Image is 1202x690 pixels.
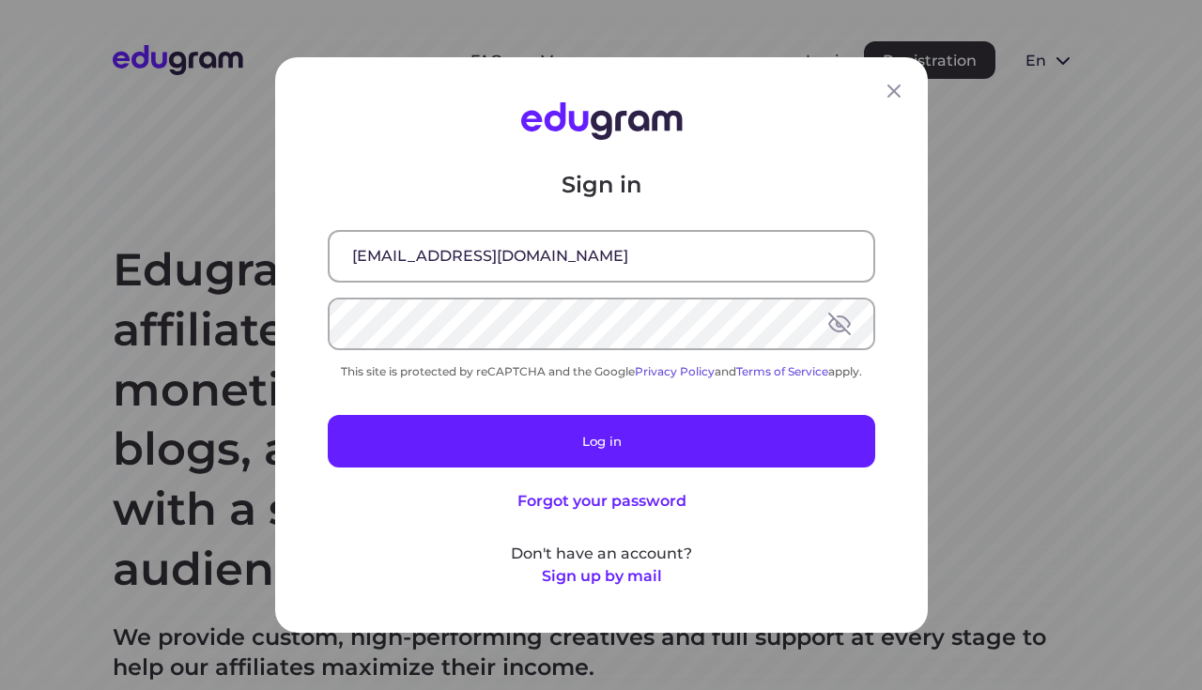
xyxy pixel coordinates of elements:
p: Sign in [328,170,875,200]
p: Don't have an account? [328,543,875,565]
img: Edugram Logo [520,102,682,140]
input: Email [330,232,873,281]
div: This site is protected by reCAPTCHA and the Google and apply. [328,364,875,378]
a: Terms of Service [736,364,828,378]
a: Privacy Policy [635,364,715,378]
button: Log in [328,415,875,468]
button: Forgot your password [516,490,686,513]
button: Sign up by mail [541,565,661,588]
